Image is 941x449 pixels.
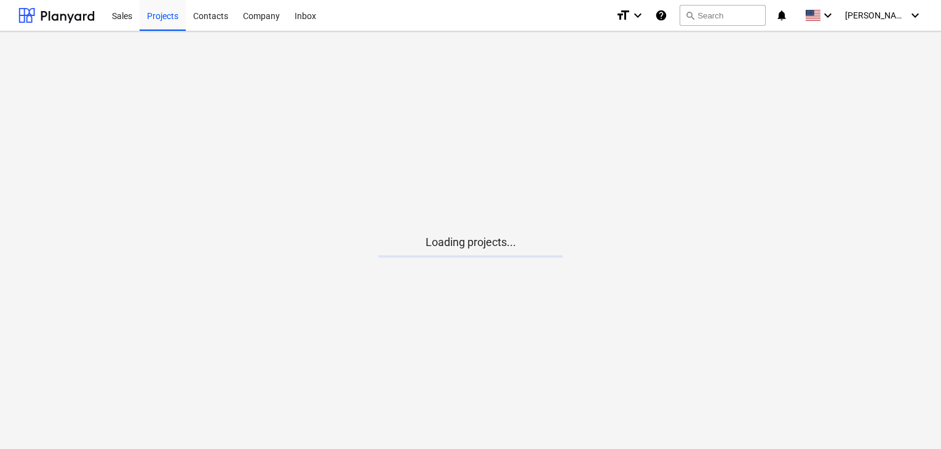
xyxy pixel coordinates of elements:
p: Loading projects... [378,235,563,250]
iframe: Chat Widget [879,390,941,449]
